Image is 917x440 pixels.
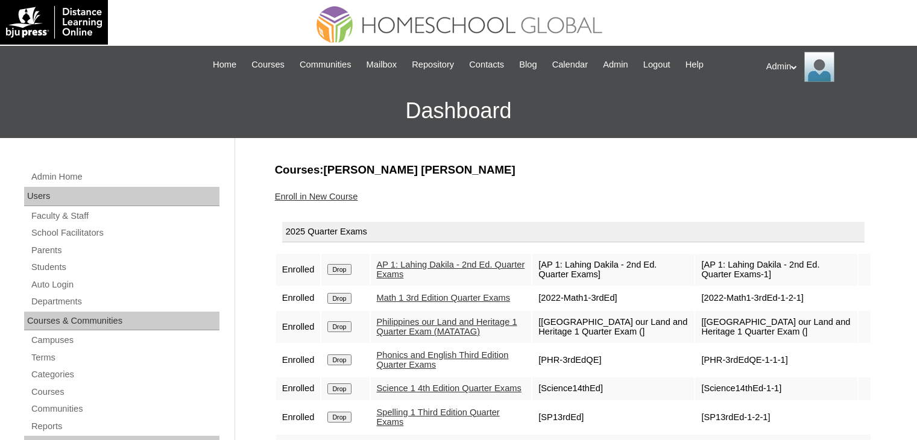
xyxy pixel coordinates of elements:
input: Drop [327,293,351,304]
a: Science 1 4th Edition Quarter Exams [377,383,522,393]
td: [SP13rdEd] [532,401,694,433]
span: Calendar [552,58,588,72]
td: Enrolled [276,344,321,376]
a: Math 1 3rd Edition Quarter Exams [377,293,511,303]
a: Admin Home [30,169,219,184]
td: Enrolled [276,377,321,400]
span: Home [213,58,236,72]
a: Courses [30,385,219,400]
td: [AP 1: Lahing Dakila - 2nd Ed. Quarter Exams-1] [695,254,857,286]
a: Departments [30,294,219,309]
td: Enrolled [276,254,321,286]
a: Repository [406,58,460,72]
td: [PHR-3rdEdQE-1-1-1] [695,344,857,376]
span: Contacts [469,58,504,72]
a: Philippines our Land and Heritage 1 Quarter Exam (MATATAG) [377,317,517,337]
a: AP 1: Lahing Dakila - 2nd Ed. Quarter Exams [377,260,525,280]
td: Enrolled [276,311,321,343]
a: Contacts [463,58,510,72]
a: Enroll in New Course [275,192,358,201]
a: School Facilitators [30,225,219,240]
td: [[GEOGRAPHIC_DATA] our Land and Heritage 1 Quarter Exam (] [695,311,857,343]
div: Admin [766,52,905,82]
td: [Science14thEd] [532,377,694,400]
a: Students [30,260,219,275]
h3: Dashboard [6,84,911,138]
input: Drop [327,264,351,275]
td: [PHR-3rdEdQE] [532,344,694,376]
a: Calendar [546,58,594,72]
input: Drop [327,412,351,423]
a: Campuses [30,333,219,348]
span: Help [685,58,704,72]
td: [2022-Math1-3rdEd] [532,287,694,310]
td: [SP13rdEd-1-2-1] [695,401,857,433]
a: Spelling 1 Third Edition Quarter Exams [377,407,500,427]
span: Repository [412,58,454,72]
a: Admin [597,58,634,72]
td: [Science14thEd-1-1] [695,377,857,400]
a: Home [207,58,242,72]
a: Courses [245,58,291,72]
h3: Courses:[PERSON_NAME] [PERSON_NAME] [275,162,872,178]
a: Mailbox [361,58,403,72]
span: Blog [519,58,537,72]
input: Drop [327,354,351,365]
img: Admin Homeschool Global [804,52,834,82]
a: Communities [30,401,219,416]
td: Enrolled [276,401,321,433]
div: 2025 Quarter Exams [282,222,865,242]
a: Blog [513,58,543,72]
input: Drop [327,383,351,394]
a: Communities [294,58,358,72]
span: Communities [300,58,351,72]
span: Mailbox [367,58,397,72]
td: [AP 1: Lahing Dakila - 2nd Ed. Quarter Exams] [532,254,694,286]
a: Terms [30,350,219,365]
a: Auto Login [30,277,219,292]
a: Phonics and English Third Edition Quarter Exams [377,350,509,370]
a: Categories [30,367,219,382]
a: Faculty & Staff [30,209,219,224]
span: Admin [603,58,628,72]
div: Users [24,187,219,206]
td: Enrolled [276,287,321,310]
a: Parents [30,243,219,258]
input: Drop [327,321,351,332]
a: Logout [637,58,676,72]
a: Help [679,58,710,72]
div: Courses & Communities [24,312,219,331]
a: Reports [30,419,219,434]
td: [2022-Math1-3rdEd-1-2-1] [695,287,857,310]
span: Courses [251,58,285,72]
td: [[GEOGRAPHIC_DATA] our Land and Heritage 1 Quarter Exam (] [532,311,694,343]
span: Logout [643,58,670,72]
img: logo-white.png [6,6,102,39]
